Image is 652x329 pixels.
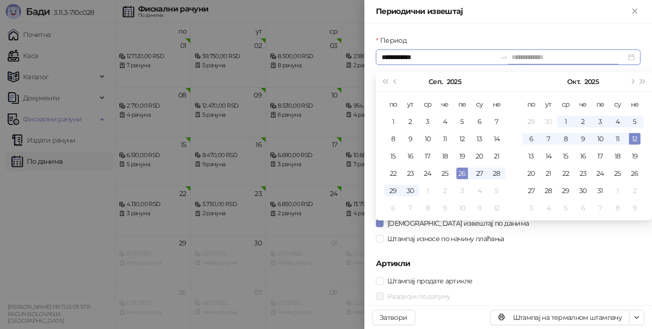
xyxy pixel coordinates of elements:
div: 9 [629,202,640,214]
td: 2025-09-29 [384,182,402,199]
div: 23 [405,168,416,179]
div: 3 [422,116,433,127]
button: Изабери годину [584,72,599,91]
td: 2025-10-11 [471,199,488,217]
td: 2025-09-16 [402,147,419,165]
button: Претходни месец (PageUp) [390,72,401,91]
td: 2025-10-09 [574,130,592,147]
div: 8 [612,202,623,214]
div: 2 [629,185,640,196]
td: 2025-10-13 [523,147,540,165]
div: 29 [525,116,537,127]
span: Штампај продате артикле [384,276,476,286]
div: 13 [525,150,537,162]
div: 9 [577,133,589,145]
td: 2025-09-13 [471,130,488,147]
div: 6 [577,202,589,214]
td: 2025-10-22 [557,165,574,182]
td: 2025-11-09 [626,199,643,217]
div: 19 [629,150,640,162]
button: Претходна година (Control + left) [380,72,390,91]
td: 2025-09-06 [471,113,488,130]
button: Изабери месец [567,72,580,91]
div: 16 [405,150,416,162]
td: 2025-09-23 [402,165,419,182]
td: 2025-10-02 [436,182,454,199]
div: 4 [612,116,623,127]
td: 2025-10-14 [540,147,557,165]
div: 28 [491,168,502,179]
div: 7 [594,202,606,214]
div: 23 [577,168,589,179]
td: 2025-10-03 [592,113,609,130]
div: 10 [594,133,606,145]
div: 17 [422,150,433,162]
div: 2 [439,185,451,196]
td: 2025-11-04 [540,199,557,217]
div: 26 [629,168,640,179]
td: 2025-09-02 [402,113,419,130]
div: 5 [456,116,468,127]
div: 30 [405,185,416,196]
td: 2025-10-08 [557,130,574,147]
div: 30 [543,116,554,127]
td: 2025-09-17 [419,147,436,165]
div: Периодични извештај [376,6,629,17]
th: не [626,96,643,113]
td: 2025-10-01 [419,182,436,199]
td: 2025-10-06 [523,130,540,147]
td: 2025-10-12 [626,130,643,147]
div: 16 [577,150,589,162]
td: 2025-09-04 [436,113,454,130]
td: 2025-09-27 [471,165,488,182]
td: 2025-10-31 [592,182,609,199]
div: 1 [612,185,623,196]
button: Затвори [372,310,415,325]
button: Изабери годину [447,72,461,91]
td: 2025-09-03 [419,113,436,130]
div: 14 [491,133,502,145]
td: 2025-10-29 [557,182,574,199]
td: 2025-10-21 [540,165,557,182]
div: 3 [456,185,468,196]
div: 18 [612,150,623,162]
div: 26 [456,168,468,179]
div: 7 [491,116,502,127]
div: 3 [525,202,537,214]
div: 24 [422,168,433,179]
td: 2025-10-09 [436,199,454,217]
td: 2025-09-29 [523,113,540,130]
td: 2025-10-07 [540,130,557,147]
div: 5 [491,185,502,196]
div: 24 [594,168,606,179]
button: Изабери месец [429,72,442,91]
div: 17 [594,150,606,162]
div: 9 [405,133,416,145]
span: [DEMOGRAPHIC_DATA] извештај по данима [384,218,533,229]
th: по [523,96,540,113]
div: 8 [387,133,399,145]
th: не [488,96,505,113]
h5: Артикли [376,258,640,269]
div: 21 [491,150,502,162]
td: 2025-09-19 [454,147,471,165]
td: 2025-10-20 [523,165,540,182]
td: 2025-09-22 [384,165,402,182]
td: 2025-09-09 [402,130,419,147]
td: 2025-10-01 [557,113,574,130]
div: 25 [612,168,623,179]
td: 2025-10-04 [609,113,626,130]
td: 2025-09-01 [384,113,402,130]
td: 2025-09-25 [436,165,454,182]
td: 2025-10-04 [471,182,488,199]
div: 13 [474,133,485,145]
div: 22 [560,168,571,179]
span: Штампај износе по начину плаћања [384,233,508,244]
div: 18 [439,150,451,162]
th: ут [402,96,419,113]
td: 2025-10-16 [574,147,592,165]
td: 2025-10-25 [609,165,626,182]
div: 3 [594,116,606,127]
div: 8 [422,202,433,214]
td: 2025-10-10 [454,199,471,217]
